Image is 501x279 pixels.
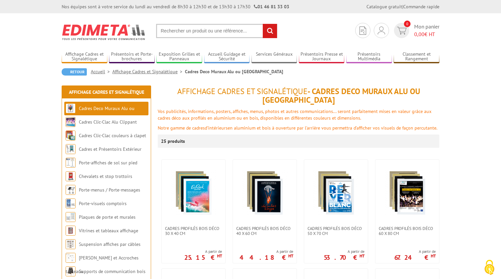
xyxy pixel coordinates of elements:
button: Cookies (fenêtre modale) [478,256,501,279]
a: Cadres Profilés Bois Déco 50 x 70 cm [304,226,368,236]
img: Suspension affiches par câbles [66,239,76,249]
a: Cadres Profilés Bois Déco 60 x 80 cm [375,226,439,236]
img: Cadres Profilés Bois Déco 30 x 40 cm [170,170,217,216]
a: Cadres Profilés Bois Déco 40 x 60 cm [233,226,297,236]
img: Porte-visuels comptoirs [66,198,76,208]
a: Accueil Guidage et Sécurité [204,51,250,62]
img: Vitrines et tableaux affichage [66,226,76,236]
a: Cadres Profilés Bois Déco 30 x 40 cm [162,226,225,236]
a: Présentoirs et Porte-brochures [109,51,155,62]
sup: HT [288,253,293,259]
a: Vitrines et tableaux affichage [79,228,138,234]
img: Chevalets et stop trottoirs [66,171,76,181]
sup: HT [217,253,222,259]
a: Porte-menus / Porte-messages [79,187,140,193]
img: Cadres Profilés Bois Déco 60 x 80 cm [384,170,430,216]
span: € HT [414,30,439,38]
a: Commande rapide [403,4,439,10]
sup: HT [360,253,364,259]
img: devis rapide [360,27,366,35]
img: Cadres Clic-Clac couleurs à clapet [66,131,76,140]
span: Cadres Profilés Bois Déco 50 x 70 cm [307,226,364,236]
a: Plaques de porte et murales [79,214,136,220]
a: Affichage Cadres et Signalétique [112,69,185,75]
a: Présentoirs Multimédia [346,51,392,62]
a: Classement et Rangement [394,51,439,62]
span: 0 [404,21,411,27]
a: Exposition Grilles et Panneaux [156,51,202,62]
img: Cimaises et Accroches tableaux [66,253,76,263]
a: Catalogue gratuit [366,4,402,10]
a: Accueil [91,69,112,75]
a: Cadres Deco Muraux Alu ou [GEOGRAPHIC_DATA] [66,105,135,125]
img: devis rapide [397,27,407,34]
a: Cadres Clic-Clac Alu Clippant [79,119,137,125]
a: Cadres Clic-Clac couleurs à clapet [79,133,146,139]
a: Affichage Cadres et Signalétique [69,89,144,95]
h1: - Cadres Deco Muraux Alu ou [GEOGRAPHIC_DATA] [158,87,439,105]
a: Cadres et Présentoirs Extérieur [79,146,141,152]
img: Porte-menus / Porte-messages [66,185,76,195]
span: Affichage Cadres et Signalétique [177,86,307,96]
p: 25 produits [161,135,186,148]
p: 25.15 € [184,255,222,259]
p: 53.70 € [324,255,364,259]
img: Cookies (fenêtre modale) [481,259,498,276]
span: A partir de [394,249,436,254]
span: Mon panier [414,23,439,38]
li: Cadres Deco Muraux Alu ou [GEOGRAPHIC_DATA] [185,68,283,75]
a: Chevalets et stop trottoirs [79,173,132,179]
img: Cadres Profilés Bois Déco 50 x 70 cm [313,170,359,216]
font: Vos publicités, informations, posters, affiches, menus, photos et autres communications... seront... [158,108,431,121]
span: A partir de [184,249,222,254]
a: Affichage Cadres et Signalétique [62,51,107,62]
img: Plaques de porte et murales [66,212,76,222]
div: Nos équipes sont à votre service du lundi au vendredi de 8h30 à 12h30 et de 13h30 à 17h30 [62,3,289,10]
a: Supports de communication bois [79,268,145,274]
font: Notre gamme de cadres [158,125,205,131]
input: rechercher [263,24,277,38]
img: Porte-affiches de sol sur pied [66,158,76,168]
img: Cadres Deco Muraux Alu ou Bois [66,103,76,113]
span: Cadres Profilés Bois Déco 30 x 40 cm [165,226,222,236]
span: Cadres Profilés Bois Déco 60 x 80 cm [379,226,436,236]
font: d'intérieurs [205,125,228,131]
img: Cadres et Présentoirs Extérieur [66,144,76,154]
span: 0,00 [414,31,424,37]
span: A partir de [324,249,364,254]
font: en aluminium et bois à ouverture par l'arrière vous permettra d’afficher vos visuels de façon per... [228,125,437,131]
a: Retour [62,68,87,76]
a: [PERSON_NAME] et Accroches tableaux [66,255,139,274]
a: Porte-visuels comptoirs [79,200,127,206]
strong: 01 46 81 33 03 [254,4,289,10]
a: Présentoirs Presse et Journaux [299,51,345,62]
a: devis rapide 0 Mon panier 0,00€ HT [392,23,439,38]
input: Rechercher un produit ou une référence... [156,24,277,38]
span: Cadres Profilés Bois Déco 40 x 60 cm [236,226,293,236]
img: devis rapide [378,27,385,34]
a: Suspension affiches par câbles [79,241,140,247]
span: A partir de [240,249,293,254]
img: Cadres Profilés Bois Déco 40 x 60 cm [242,170,288,216]
div: | [366,3,439,10]
p: 44.18 € [240,255,293,259]
sup: HT [431,253,436,259]
a: Services Généraux [251,51,297,62]
img: Edimeta [62,20,146,44]
p: 67.24 € [394,255,436,259]
a: Porte-affiches de sol sur pied [79,160,137,166]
